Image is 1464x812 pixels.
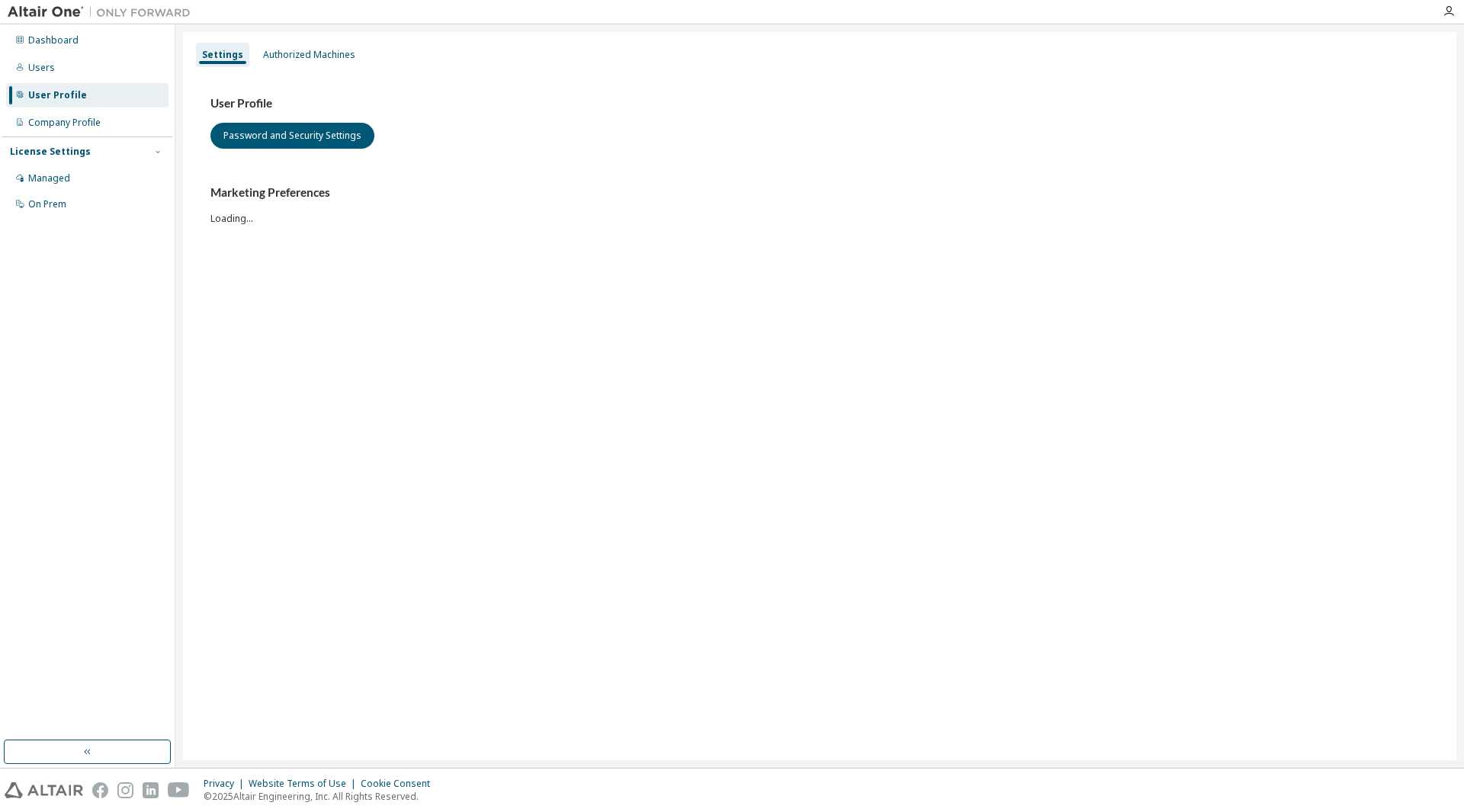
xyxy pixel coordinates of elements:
div: Dashboard [28,34,79,47]
img: altair_logo.svg [5,782,83,798]
div: Loading... [210,185,1429,224]
div: Website Terms of Use [249,778,361,790]
div: Users [28,62,55,74]
img: instagram.svg [117,782,133,798]
img: facebook.svg [92,782,108,798]
div: Privacy [204,778,249,790]
button: Password and Security Settings [210,123,374,149]
div: Settings [202,49,243,61]
img: linkedin.svg [143,782,159,798]
p: © 2025 Altair Engineering, Inc. All Rights Reserved. [204,790,439,803]
div: On Prem [28,198,66,210]
img: youtube.svg [168,782,190,798]
div: Managed [28,172,70,185]
div: Authorized Machines [263,49,355,61]
div: User Profile [28,89,87,101]
h3: User Profile [210,96,1429,111]
div: License Settings [10,146,91,158]
img: Altair One [8,5,198,20]
h3: Marketing Preferences [210,185,1429,201]
div: Company Profile [28,117,101,129]
div: Cookie Consent [361,778,439,790]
